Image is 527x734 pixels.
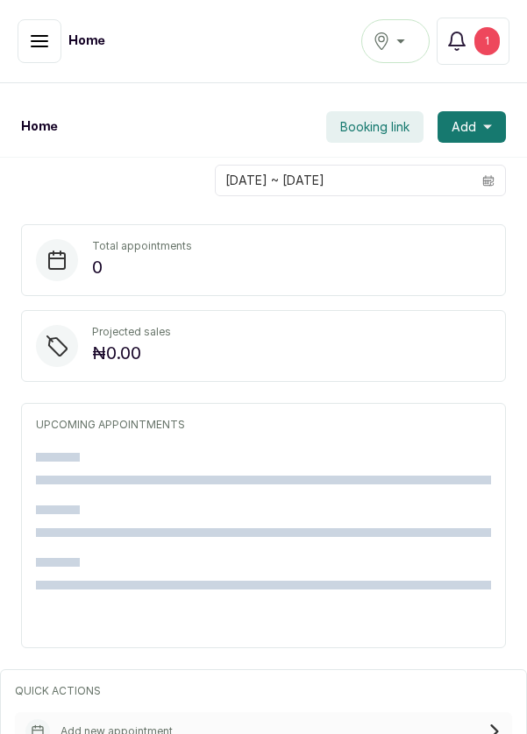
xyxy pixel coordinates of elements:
button: Add [438,111,506,143]
span: Add [452,118,476,136]
p: UPCOMING APPOINTMENTS [36,418,491,432]
svg: calendar [482,174,495,187]
p: Total appointments [92,239,192,253]
div: 1 [474,27,500,55]
span: Booking link [340,118,409,136]
p: Projected sales [92,325,171,339]
p: QUICK ACTIONS [15,684,512,698]
button: Booking link [326,111,424,143]
p: ₦0.00 [92,339,171,367]
input: Select date [216,166,472,195]
p: 0 [92,253,192,281]
h1: Home [68,32,105,50]
h1: Home [21,118,58,136]
button: 1 [437,18,509,65]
